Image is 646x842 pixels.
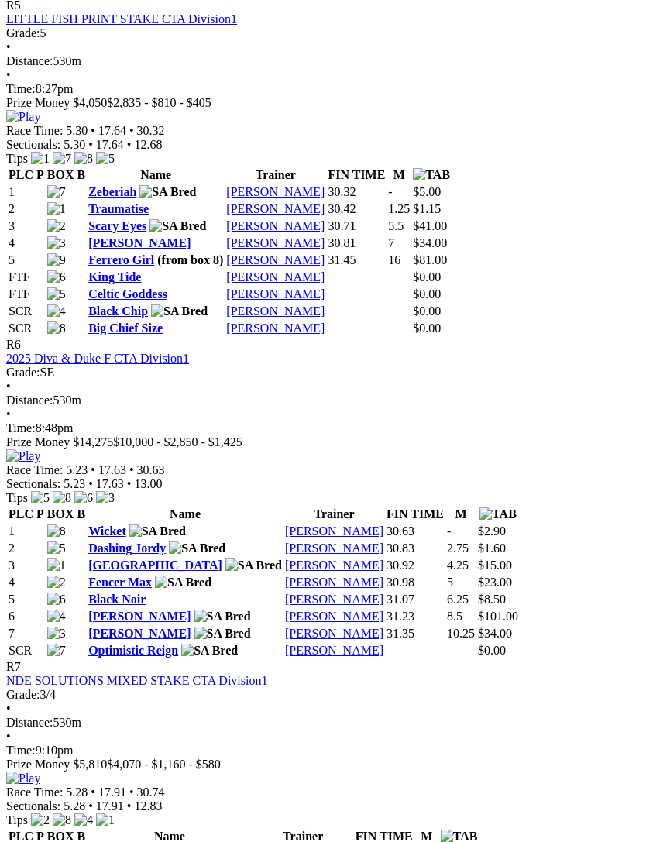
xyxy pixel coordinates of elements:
span: • [88,799,93,813]
img: 8 [47,321,66,335]
span: BOX [47,507,74,521]
text: 4.25 [447,558,469,572]
text: 8.5 [447,610,462,623]
a: 2025 Diva & Duke F CTA Division1 [6,352,189,365]
a: [PERSON_NAME] [285,576,383,589]
span: • [6,702,11,715]
a: Ferrero Girl [88,253,154,266]
a: [PERSON_NAME] [285,610,383,623]
span: 5.30 [66,124,88,137]
a: [PERSON_NAME] [226,321,325,335]
img: Play [6,110,40,124]
span: 5.23 [66,463,88,476]
text: 2.75 [447,541,469,555]
span: $101.00 [478,610,518,623]
img: SA Bred [129,524,186,538]
img: 3 [47,236,66,250]
span: 5.28 [64,799,85,813]
span: • [129,785,134,799]
td: 30.98 [386,575,445,590]
a: LITTLE FISH PRINT STAKE CTA Division1 [6,12,237,26]
span: $34.00 [413,236,447,249]
text: 16 [388,253,400,266]
a: Black Chip [88,304,148,318]
span: B [77,507,85,521]
td: 31.07 [386,592,445,607]
a: [PERSON_NAME] [285,524,383,538]
span: 17.63 [98,463,126,476]
img: SA Bred [139,185,196,199]
td: 2 [8,541,45,556]
div: 5 [6,26,640,40]
td: 30.92 [386,558,445,573]
th: FIN TIME [327,167,386,183]
span: Tips [6,813,28,827]
span: • [6,68,11,81]
td: 30.42 [327,201,386,217]
img: 6 [47,593,66,607]
img: 5 [31,491,50,505]
img: Play [6,772,40,785]
td: 30.83 [386,541,445,556]
div: 530m [6,394,640,407]
text: 10.25 [447,627,475,640]
span: • [91,124,95,137]
td: 6 [8,609,45,624]
span: $1.15 [413,202,441,215]
img: 6 [47,270,66,284]
span: $0.00 [413,321,441,335]
span: R6 [6,338,21,351]
a: [PERSON_NAME] [226,287,325,301]
span: 17.63 [96,477,124,490]
a: [PERSON_NAME] [88,627,191,640]
span: 12.83 [134,799,162,813]
img: 8 [47,524,66,538]
img: 5 [47,287,66,301]
td: 30.71 [327,218,386,234]
td: 4 [8,575,45,590]
img: 4 [47,610,66,624]
span: • [88,477,93,490]
span: • [91,463,95,476]
span: • [127,477,132,490]
img: 1 [47,202,66,216]
span: P [36,507,44,521]
a: [PERSON_NAME] [285,558,383,572]
span: • [6,407,11,421]
span: $0.00 [413,270,441,284]
span: Grade: [6,366,40,379]
div: 8:48pm [6,421,640,435]
img: SA Bred [194,610,251,624]
div: SE [6,366,640,380]
span: 30.32 [137,124,165,137]
a: [PERSON_NAME] [226,219,325,232]
th: M [387,167,411,183]
span: • [129,124,134,137]
div: 3/4 [6,688,640,702]
td: FTF [8,287,45,302]
text: 5 [447,576,453,589]
a: Black Noir [88,593,146,606]
span: • [88,138,93,151]
span: P [36,168,44,181]
span: $23.00 [478,576,512,589]
div: 530m [6,54,640,68]
img: 5 [47,541,66,555]
img: 1 [96,813,115,827]
td: 1 [8,524,45,539]
img: 2 [47,219,66,233]
text: 1.25 [388,202,410,215]
span: $15.00 [478,558,512,572]
span: Distance: [6,54,53,67]
span: • [127,138,132,151]
img: SA Bred [194,627,251,641]
div: 8:27pm [6,82,640,96]
span: 5.23 [64,477,85,490]
img: 8 [53,813,71,827]
span: B [77,168,85,181]
img: SA Bred [151,304,208,318]
td: 3 [8,558,45,573]
a: King Tide [88,270,141,284]
a: [PERSON_NAME] [285,541,383,555]
img: 6 [74,491,93,505]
